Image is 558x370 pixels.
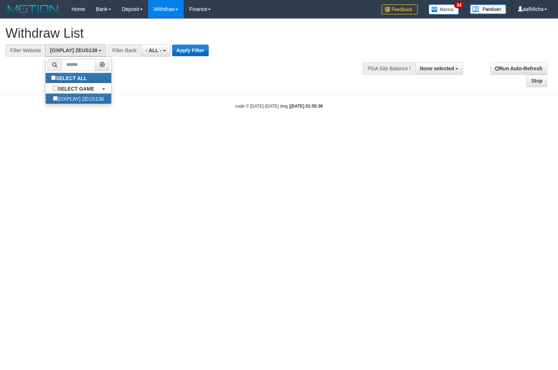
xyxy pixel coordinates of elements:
img: MOTION_logo.png [5,4,61,14]
div: Filter Bank [108,44,141,57]
img: Feedback.jpg [382,4,418,14]
small: code © [DATE]-[DATE] dwg | [235,104,323,109]
span: [OXPLAY] ZEUS138 [50,47,97,53]
input: SELECT GAME [53,86,58,91]
a: Run Auto-Refresh [490,62,547,75]
label: [OXPLAY] ZEUS138 [46,93,111,104]
button: [OXPLAY] ZEUS138 [45,44,106,57]
button: Apply Filter [172,45,209,56]
img: Button%20Memo.svg [429,4,459,14]
input: SELECT ALL [51,75,56,80]
b: SELECT GAME [58,86,94,92]
a: Stop [526,75,547,87]
strong: [DATE] 01:55:36 [290,104,323,109]
button: - ALL - [141,44,170,57]
a: SELECT GAME [46,83,111,93]
span: 34 [454,2,464,8]
span: - ALL - [146,47,162,53]
div: PGA Site Balance / [363,62,415,75]
label: SELECT ALL [46,73,94,83]
span: None selected [420,66,454,71]
img: panduan.png [470,4,506,14]
h1: Withdraw List [5,26,365,41]
input: [OXPLAY] ZEUS138 [53,96,58,101]
div: Filter Website [5,44,45,57]
button: None selected [415,62,463,75]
